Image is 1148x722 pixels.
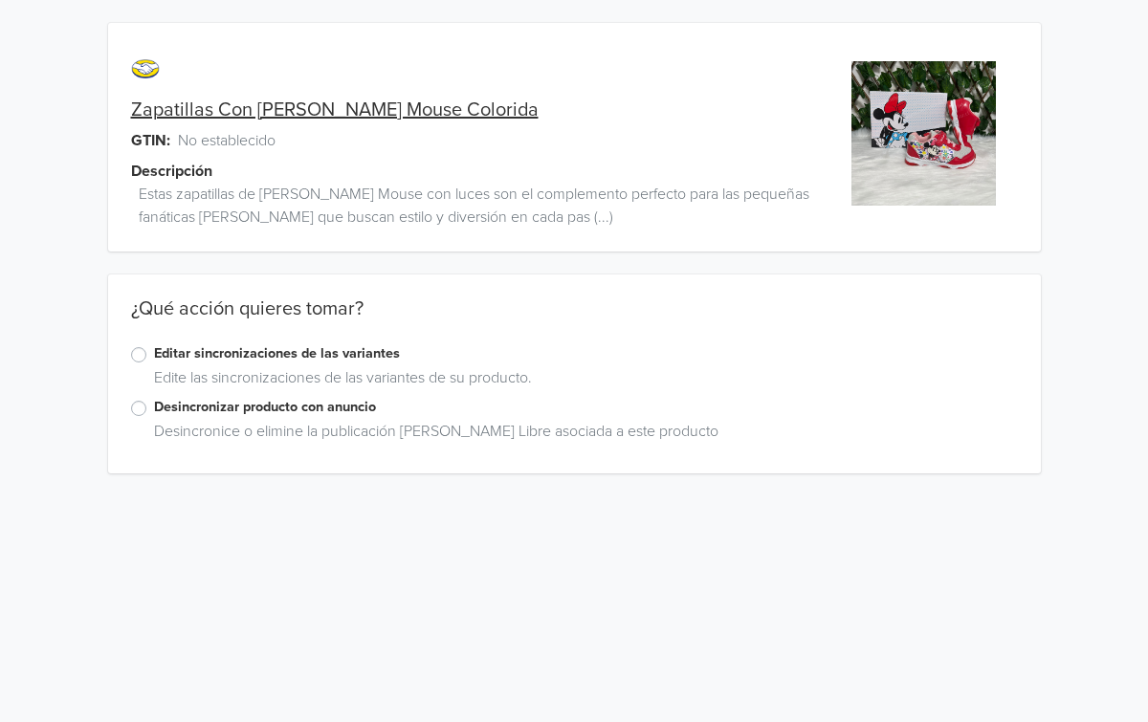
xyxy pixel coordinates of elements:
[154,343,1018,364] label: Editar sincronizaciones de las variantes
[131,160,212,183] span: Descripción
[131,129,170,152] span: GTIN:
[178,129,276,152] span: No establecido
[146,366,1018,397] div: Edite las sincronizaciones de las variantes de su producto.
[154,397,1018,418] label: Desincronizar producto con anuncio
[139,183,830,229] span: Estas zapatillas de [PERSON_NAME] Mouse con luces son el complemento perfecto para las pequeñas f...
[146,420,1018,450] div: Desincronice o elimine la publicación [PERSON_NAME] Libre asociada a este producto
[131,98,539,121] a: Zapatillas Con [PERSON_NAME] Mouse Colorida
[108,297,1041,343] div: ¿Qué acción quieres tomar?
[851,61,996,206] img: product_image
